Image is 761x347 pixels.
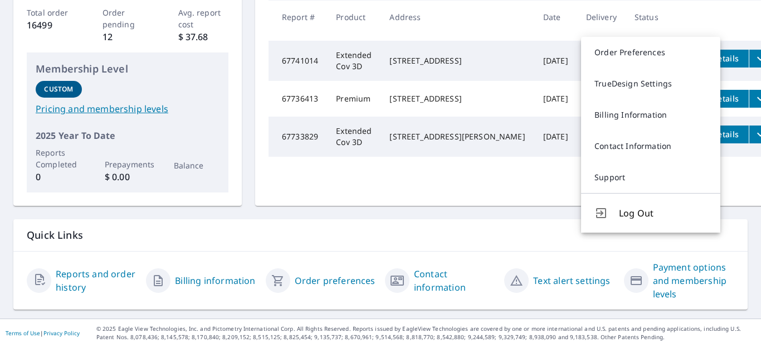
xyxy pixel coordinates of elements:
[389,93,525,104] div: [STREET_ADDRESS]
[103,30,153,44] p: 12
[533,274,610,287] a: Text alert settings
[534,81,577,117] td: [DATE]
[269,81,327,117] td: 67736413
[27,7,77,18] p: Total order
[96,325,755,341] p: © 2025 Eagle View Technologies, Inc. and Pictometry International Corp. All Rights Reserved. Repo...
[389,55,525,66] div: [STREET_ADDRESS]
[36,147,82,170] p: Reports Completed
[269,117,327,157] td: 67733829
[581,99,720,131] a: Billing Information
[327,81,380,117] td: Premium
[581,193,720,233] button: Log Out
[577,117,626,157] td: Regular
[36,61,219,76] p: Membership Level
[269,41,327,81] td: 67741014
[27,18,77,32] p: 16499
[534,117,577,157] td: [DATE]
[103,7,153,30] p: Order pending
[619,206,707,220] span: Log Out
[389,131,525,142] div: [STREET_ADDRESS][PERSON_NAME]
[709,129,742,139] span: Details
[174,160,220,171] p: Balance
[653,261,734,301] a: Payment options and membership levels
[414,267,495,294] a: Contact information
[327,117,380,157] td: Extended Cov 3D
[581,162,720,193] a: Support
[36,102,219,115] a: Pricing and membership levels
[577,41,626,81] td: Regular
[178,30,229,44] p: $ 37.68
[327,41,380,81] td: Extended Cov 3D
[702,126,749,143] button: detailsBtn-67733829
[56,267,137,294] a: Reports and order history
[702,90,749,108] button: detailsBtn-67736413
[105,170,151,184] p: $ 0.00
[577,81,626,117] td: Regular
[295,274,375,287] a: Order preferences
[43,329,80,337] a: Privacy Policy
[581,131,720,162] a: Contact Information
[105,158,151,170] p: Prepayments
[6,329,40,337] a: Terms of Use
[36,129,219,142] p: 2025 Year To Date
[36,170,82,184] p: 0
[709,93,742,104] span: Details
[581,68,720,99] a: TrueDesign Settings
[175,274,255,287] a: Billing information
[702,50,749,68] button: detailsBtn-67741014
[6,330,80,336] p: |
[709,53,742,64] span: Details
[27,228,734,242] p: Quick Links
[581,37,720,68] a: Order Preferences
[534,41,577,81] td: [DATE]
[178,7,229,30] p: Avg. report cost
[44,84,73,94] p: Custom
